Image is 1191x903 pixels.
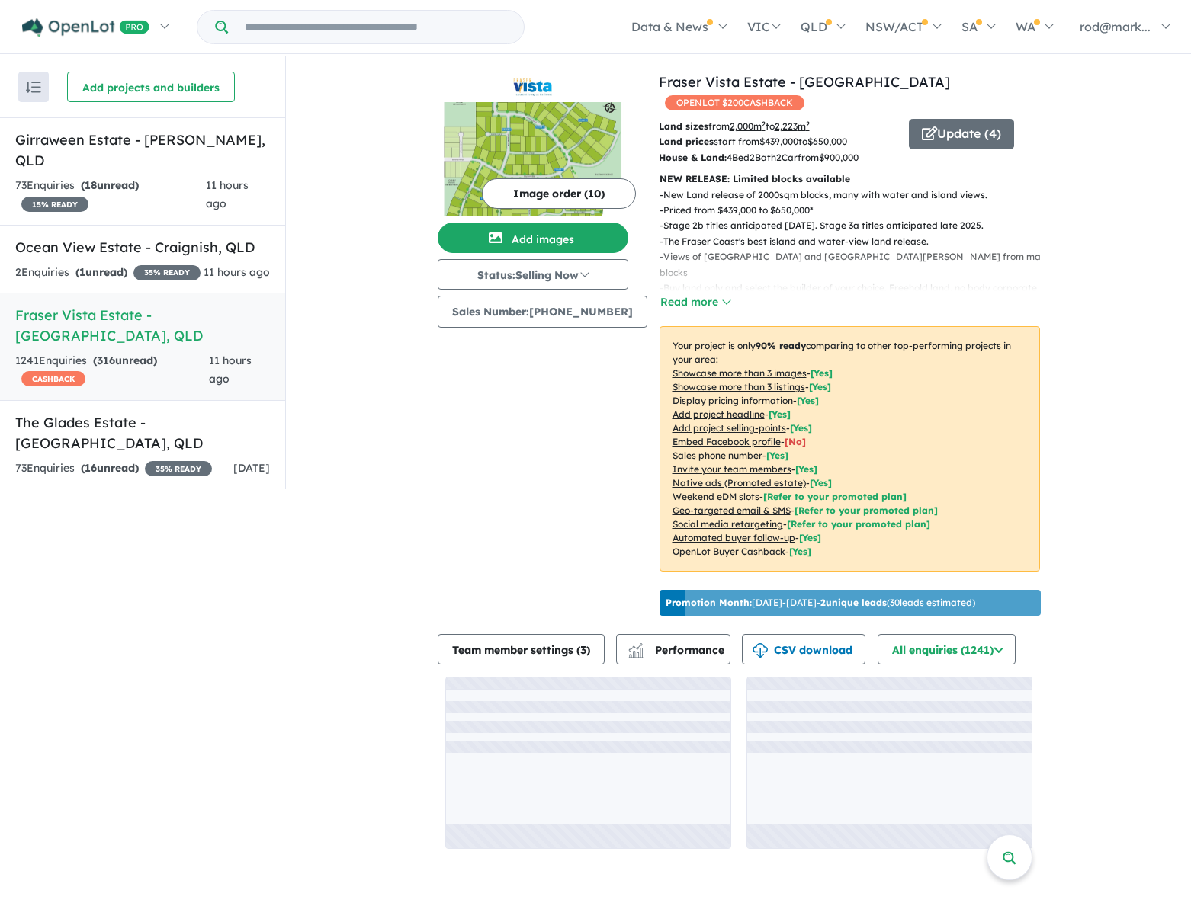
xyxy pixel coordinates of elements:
span: [DATE] [233,461,270,475]
p: - Buy land only and select the builder of your choice. Freehold land, no body corporate fees. [660,280,1052,312]
h5: Fraser Vista Estate - [GEOGRAPHIC_DATA] , QLD [15,305,270,346]
span: OPENLOT $ 200 CASHBACK [665,95,804,110]
u: Showcase more than 3 images [673,367,807,379]
u: 4 [727,152,732,163]
span: 11 hours ago [209,354,252,386]
u: 2 [776,152,782,163]
span: 18 [85,178,97,192]
b: 2 unique leads [820,597,887,608]
span: to [798,136,847,147]
u: Embed Facebook profile [673,436,781,447]
p: NEW RELEASE: Limited blocks available [660,171,1040,187]
button: Performance [616,634,730,664]
b: 90 % ready [756,340,806,351]
strong: ( unread) [81,178,139,192]
button: Status:Selling Now [438,259,628,290]
p: [DATE] - [DATE] - ( 30 leads estimated) [666,596,975,610]
a: Fraser Vista Estate - Booral LogoFraser Vista Estate - Booral [438,72,628,216]
button: Image order (10) [482,178,636,209]
img: bar-chart.svg [628,648,644,658]
u: $ 650,000 [807,136,847,147]
u: Native ads (Promoted estate) [673,477,806,488]
u: 2,223 m [775,120,810,132]
strong: ( unread) [75,265,127,279]
span: [ No ] [785,436,806,447]
img: Fraser Vista Estate - Booral Logo [444,78,622,96]
span: Performance [631,643,724,657]
u: Social media retargeting [673,518,783,530]
b: Land prices [659,136,714,147]
span: 11 hours ago [204,265,270,279]
button: Team member settings (3) [438,634,605,664]
span: [Refer to your promoted plan] [763,491,907,502]
span: 316 [97,354,115,367]
a: Fraser Vista Estate - [GEOGRAPHIC_DATA] [659,73,950,91]
div: 2 Enquir ies [15,264,201,282]
span: [Yes] [799,532,821,543]
div: 73 Enquir ies [15,460,212,478]
sup: 2 [762,120,766,128]
b: House & Land: [659,152,727,163]
p: - Stage 2b titles anticipated [DATE]. Stage 3a titles anticipated late 2025. [660,218,1052,233]
strong: ( unread) [93,354,157,367]
u: Geo-targeted email & SMS [673,504,791,516]
h5: Ocean View Estate - Craignish , QLD [15,237,270,258]
button: Add images [438,223,628,253]
button: CSV download [742,634,865,664]
button: Read more [660,293,731,311]
u: Weekend eDM slots [673,491,759,502]
u: Showcase more than 3 listings [673,381,805,392]
button: All enquiries (1241) [878,634,1016,664]
u: Add project headline [673,408,765,420]
u: Invite your team members [673,463,791,475]
span: 3 [580,643,586,657]
img: Openlot PRO Logo White [22,18,149,37]
img: sort.svg [26,82,41,93]
span: 11 hours ago [206,178,249,210]
span: [ Yes ] [769,408,791,420]
span: [Yes] [810,477,832,488]
u: 2 [750,152,755,163]
p: - Views of [GEOGRAPHIC_DATA] and [GEOGRAPHIC_DATA][PERSON_NAME] from many blocks [660,249,1052,280]
span: [ Yes ] [790,422,812,434]
span: [Yes] [789,546,811,557]
input: Try estate name, suburb, builder or developer [231,11,521,43]
p: start from [659,134,897,149]
h5: The Glades Estate - [GEOGRAPHIC_DATA] , QLD [15,412,270,453]
u: Add project selling-points [673,422,786,434]
button: Add projects and builders [67,72,235,102]
span: [ Yes ] [811,367,833,379]
u: Sales phone number [673,450,762,461]
button: Sales Number:[PHONE_NUMBER] [438,296,647,328]
span: 1 [79,265,85,279]
span: [ Yes ] [797,395,819,406]
img: line-chart.svg [628,643,642,652]
p: - Priced from $439,000 to $650,000* [660,203,1052,218]
span: CASHBACK [21,371,85,386]
div: 1241 Enquir ies [15,352,209,389]
sup: 2 [806,120,810,128]
u: OpenLot Buyer Cashback [673,546,785,557]
b: Promotion Month: [666,597,752,608]
p: Your project is only comparing to other top-performing projects in your area: - - - - - - - - - -... [660,326,1040,572]
strong: ( unread) [81,461,139,475]
p: Bed Bath Car from [659,150,897,165]
span: rod@mark... [1080,19,1151,34]
span: to [766,120,810,132]
p: - New Land release of 2000sqm blocks, many with water and island views. [660,187,1052,203]
span: 35 % READY [133,265,201,280]
span: 15 % READY [21,197,88,212]
u: Automated buyer follow-up [673,532,795,543]
div: 73 Enquir ies [15,177,206,213]
u: Display pricing information [673,395,793,406]
u: 2,000 m [730,120,766,132]
span: [Refer to your promoted plan] [795,504,938,516]
span: [ Yes ] [809,381,831,392]
span: 16 [85,461,97,475]
b: Land sizes [659,120,708,132]
span: [ Yes ] [766,450,788,461]
span: 35 % READY [145,461,212,476]
button: Update (4) [909,119,1014,149]
u: $ 439,000 [759,136,798,147]
img: download icon [753,643,768,658]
